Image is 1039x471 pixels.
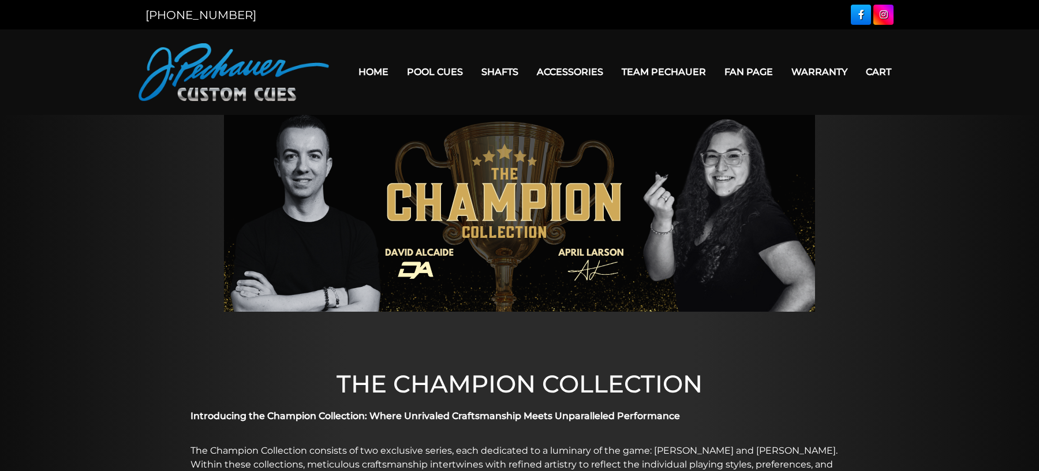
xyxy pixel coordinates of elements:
a: Warranty [782,57,857,87]
a: [PHONE_NUMBER] [145,8,256,22]
a: Shafts [472,57,528,87]
img: Pechauer Custom Cues [139,43,329,101]
a: Team Pechauer [612,57,715,87]
strong: Introducing the Champion Collection: Where Unrivaled Craftsmanship Meets Unparalleled Performance [190,410,680,421]
a: Accessories [528,57,612,87]
a: Cart [857,57,900,87]
a: Pool Cues [398,57,472,87]
a: Fan Page [715,57,782,87]
a: Home [349,57,398,87]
